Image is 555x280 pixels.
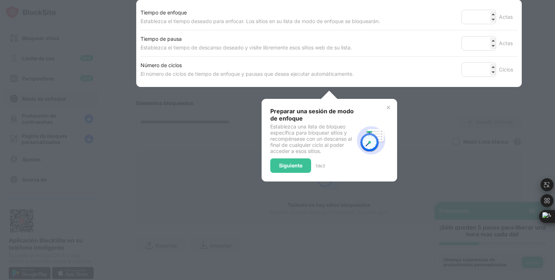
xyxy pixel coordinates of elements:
[141,44,352,51] font: Establezca el tiempo de descanso deseado y visite libremente esos sitios web de su lista.
[279,162,302,169] font: Siguiente
[270,123,352,154] font: Establezca una lista de bloqueo específica para bloquear sitios y recompénsese con un descanso al...
[315,163,317,169] font: 1
[141,36,182,42] font: Tiempo de pausa
[499,40,513,46] font: Actas
[354,123,388,158] img: focus-mode-timer.svg
[141,71,354,77] font: El número de ciclos de tiempo de enfoque y pausas que desea ejecutar automáticamente.
[499,14,513,20] font: Actas
[499,66,513,73] font: Ciclos
[141,18,380,24] font: Establezca el tiempo deseado para enfocar. Los sitios en su lista de modo de enfoque se bloquearán.
[270,108,354,122] font: Preparar una sesión de modo de enfoque
[322,163,325,169] font: 3
[141,62,182,68] font: Número de ciclos
[386,105,391,110] img: x-button.svg
[141,9,187,16] font: Tiempo de enfoque
[317,163,322,169] font: de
